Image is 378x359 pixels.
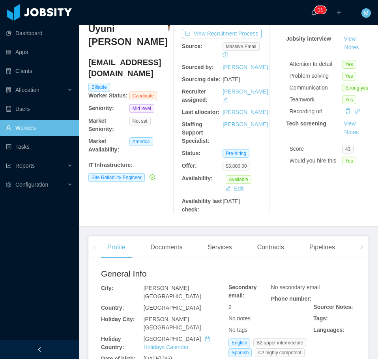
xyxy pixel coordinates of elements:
[101,336,124,350] b: Holiday Country:
[228,304,232,310] span: 2
[88,118,114,132] b: Market Seniority:
[223,64,268,70] a: [PERSON_NAME]
[223,42,259,51] span: Massive Email
[182,198,222,213] b: Availability last check:
[313,327,344,333] b: Languages:
[144,285,201,299] span: [PERSON_NAME][GEOGRAPHIC_DATA]
[290,107,342,116] div: Recording url
[222,184,247,193] button: icon: editEdit
[88,92,127,99] b: Worker Status:
[182,29,262,38] button: icon: exportView Recruitment Process
[6,25,73,41] a: icon: pie-chartDashboard
[6,120,73,136] a: icon: userWorkers
[144,336,213,350] span: [GEOGRAPHIC_DATA]
[342,72,356,80] span: Yes
[223,121,268,127] a: [PERSON_NAME]
[182,121,210,144] b: Staffing Support Specialist:
[144,236,189,258] div: Documents
[342,60,356,69] span: Yes
[182,88,208,103] b: Recruiter assigned:
[286,120,326,127] strong: Tech screening
[182,163,197,169] b: Offer:
[341,128,362,137] button: Notes
[182,30,262,37] a: icon: exportView Recruitment Process
[355,108,360,114] i: icon: link
[290,60,342,68] div: Attention to detail
[201,236,238,258] div: Services
[255,348,304,357] span: C2 highly competent
[336,10,342,15] i: icon: plus
[182,175,213,181] b: Availability:
[182,109,220,115] b: Last allocator:
[101,285,113,291] b: City:
[223,52,228,58] i: icon: history
[101,236,131,258] div: Profile
[88,162,133,168] b: IT Infrastructure :
[88,83,110,92] span: Billable
[341,43,362,52] button: Notes
[313,315,327,322] b: Tags:
[129,92,157,100] span: Candidate
[101,316,135,322] b: Holiday City:
[88,138,119,153] b: Market Availability:
[290,72,342,80] div: Problem solving
[313,304,353,310] b: Sourcer Notes:
[88,57,170,79] h4: [EMAIL_ADDRESS][DOMAIN_NAME]
[364,8,369,18] span: M
[341,120,359,127] a: View
[93,245,97,249] i: icon: left
[182,64,214,70] b: Sourced by:
[101,305,124,311] b: Country:
[228,338,250,347] span: English
[223,97,228,103] i: icon: edit
[290,145,342,153] div: Score
[290,95,342,104] div: Teamwork
[271,295,312,302] b: Phone number:
[345,107,351,116] div: Copy
[6,44,73,60] a: icon: appstoreApps
[182,43,202,49] b: Source:
[15,163,35,169] span: Reports
[182,150,200,156] b: Status:
[6,87,11,93] i: icon: solution
[223,76,240,82] span: [DATE]
[6,101,73,117] a: icon: robotUsers
[311,10,316,15] i: icon: bell
[15,87,39,93] span: Allocation
[228,326,313,334] div: No tags
[129,104,154,113] span: Mid level
[223,88,268,95] a: [PERSON_NAME]
[182,76,221,82] b: Sourcing date:
[341,36,359,42] a: View
[101,267,228,280] h2: General Info
[228,315,251,322] span: No notes
[253,338,306,347] span: B2 upper intermediate
[6,139,73,155] a: icon: profileTasks
[228,348,252,357] span: Spanish
[318,6,320,14] p: 1
[314,6,326,14] sup: 11
[6,163,11,168] i: icon: line-chart
[228,284,257,299] b: Secondary email:
[144,305,201,311] span: [GEOGRAPHIC_DATA]
[355,108,360,114] a: icon: link
[342,84,371,92] span: Strong-yes
[129,117,151,125] span: Not set
[144,316,201,331] span: [PERSON_NAME][GEOGRAPHIC_DATA]
[223,149,249,158] span: Pre-hiring
[286,36,331,42] strong: Jobsity interview
[271,284,320,290] span: No secondary email
[303,236,341,258] div: Pipelines
[88,173,145,182] span: Site Reliability Engineer
[342,157,356,165] span: Yes
[223,109,268,115] a: [PERSON_NAME]
[15,181,48,188] span: Configuration
[320,6,323,14] p: 1
[290,157,342,173] div: Would you hire this candidate?
[290,84,342,92] div: Communication
[251,236,290,258] div: Contracts
[205,336,210,342] i: icon: calendar
[359,245,363,249] i: icon: right
[6,182,11,187] i: icon: setting
[342,145,354,153] span: 43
